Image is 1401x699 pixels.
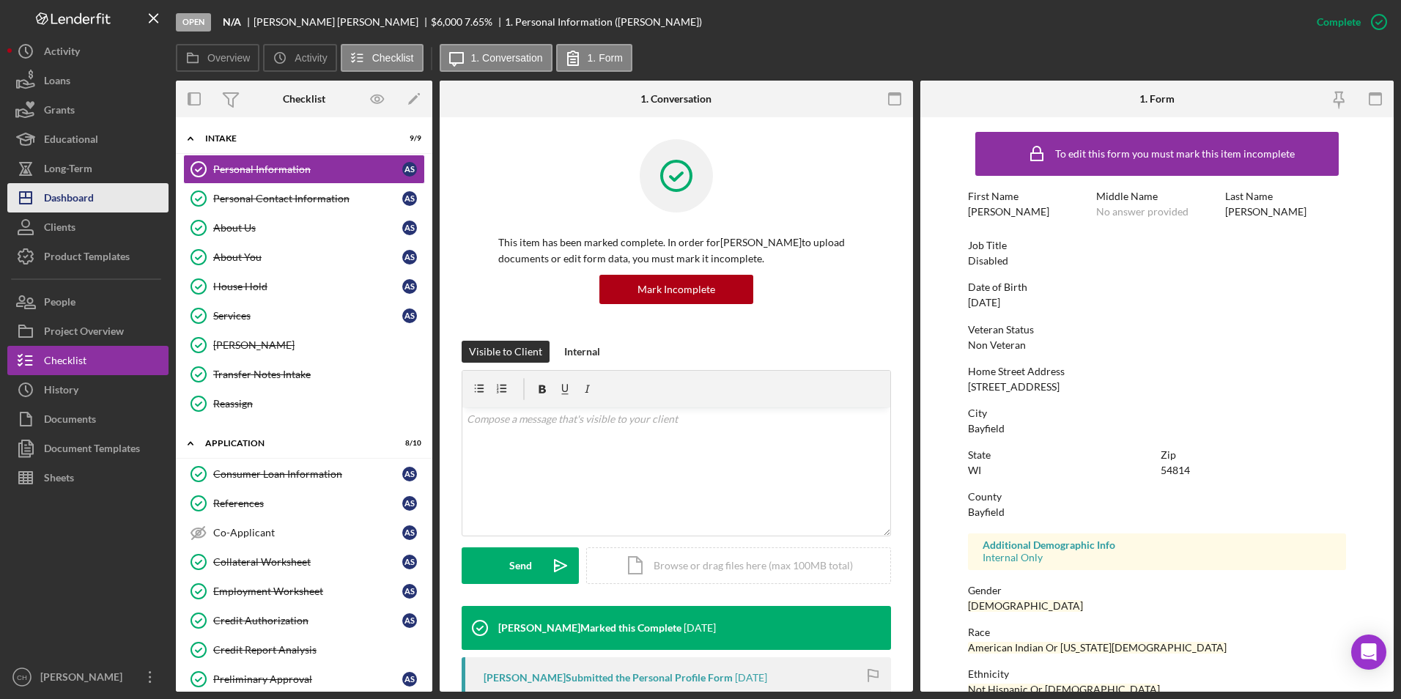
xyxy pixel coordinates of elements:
[1302,7,1394,37] button: Complete
[341,44,424,72] button: Checklist
[44,375,78,408] div: History
[599,275,753,304] button: Mark Incomplete
[183,606,425,635] a: Credit AuthorizationAS
[968,381,1060,393] div: [STREET_ADDRESS]
[402,279,417,294] div: A S
[968,423,1005,434] div: Bayfield
[213,615,402,626] div: Credit Authorization
[213,644,424,656] div: Credit Report Analysis
[505,16,702,28] div: 1. Personal Information ([PERSON_NAME])
[735,672,767,684] time: 2025-08-18 17:13
[44,317,124,349] div: Project Overview
[7,37,169,66] a: Activity
[968,600,1083,612] div: [DEMOGRAPHIC_DATA]
[7,287,169,317] button: People
[402,613,417,628] div: A S
[1096,191,1218,202] div: Middle Name
[684,622,716,634] time: 2025-08-18 17:16
[402,555,417,569] div: A S
[44,346,86,379] div: Checklist
[402,162,417,177] div: A S
[7,154,169,183] button: Long-Term
[968,626,1347,638] div: Race
[7,242,169,271] button: Product Templates
[372,52,414,64] label: Checklist
[402,496,417,511] div: A S
[7,317,169,346] button: Project Overview
[205,134,385,143] div: Intake
[968,366,1347,377] div: Home Street Address
[395,439,421,448] div: 8 / 10
[968,255,1008,267] div: Disabled
[183,547,425,577] a: Collateral WorksheetAS
[44,463,74,496] div: Sheets
[7,375,169,404] button: History
[402,584,417,599] div: A S
[588,52,623,64] label: 1. Form
[402,191,417,206] div: A S
[183,272,425,301] a: House HoldAS
[968,407,1347,419] div: City
[7,662,169,692] button: CH[PERSON_NAME]
[395,134,421,143] div: 9 / 9
[465,16,492,28] div: 7.65 %
[213,281,402,292] div: House Hold
[7,404,169,434] button: Documents
[176,44,259,72] button: Overview
[509,547,532,584] div: Send
[44,434,140,467] div: Document Templates
[983,539,1332,551] div: Additional Demographic Info
[471,52,543,64] label: 1. Conversation
[213,339,424,351] div: [PERSON_NAME]
[640,93,711,105] div: 1. Conversation
[7,463,169,492] button: Sheets
[564,341,600,363] div: Internal
[7,183,169,212] a: Dashboard
[17,673,27,681] text: CH
[213,498,402,509] div: References
[44,287,75,320] div: People
[1139,93,1175,105] div: 1. Form
[44,212,75,245] div: Clients
[183,489,425,518] a: ReferencesAS
[213,369,424,380] div: Transfer Notes Intake
[213,193,402,204] div: Personal Contact Information
[402,308,417,323] div: A S
[983,552,1332,563] div: Internal Only
[462,341,550,363] button: Visible to Client
[37,662,132,695] div: [PERSON_NAME]
[968,297,1000,308] div: [DATE]
[968,281,1347,293] div: Date of Birth
[213,398,424,410] div: Reassign
[183,243,425,272] a: About YouAS
[968,684,1160,695] div: Not Hispanic Or [DEMOGRAPHIC_DATA]
[1161,465,1190,476] div: 54814
[498,622,681,634] div: [PERSON_NAME] Marked this Complete
[7,346,169,375] a: Checklist
[968,491,1347,503] div: County
[968,324,1347,336] div: Veteran Status
[1351,635,1386,670] div: Open Intercom Messenger
[7,125,169,154] a: Educational
[498,234,854,267] p: This item has been marked complete. In order for [PERSON_NAME] to upload documents or edit form d...
[183,389,425,418] a: Reassign
[7,66,169,95] button: Loans
[7,95,169,125] button: Grants
[213,310,402,322] div: Services
[440,44,552,72] button: 1. Conversation
[183,518,425,547] a: Co-ApplicantAS
[968,449,1153,461] div: State
[213,556,402,568] div: Collateral Worksheet
[968,465,981,476] div: WI
[183,184,425,213] a: Personal Contact InformationAS
[462,547,579,584] button: Send
[402,221,417,235] div: A S
[44,37,80,70] div: Activity
[176,13,211,32] div: Open
[183,360,425,389] a: Transfer Notes Intake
